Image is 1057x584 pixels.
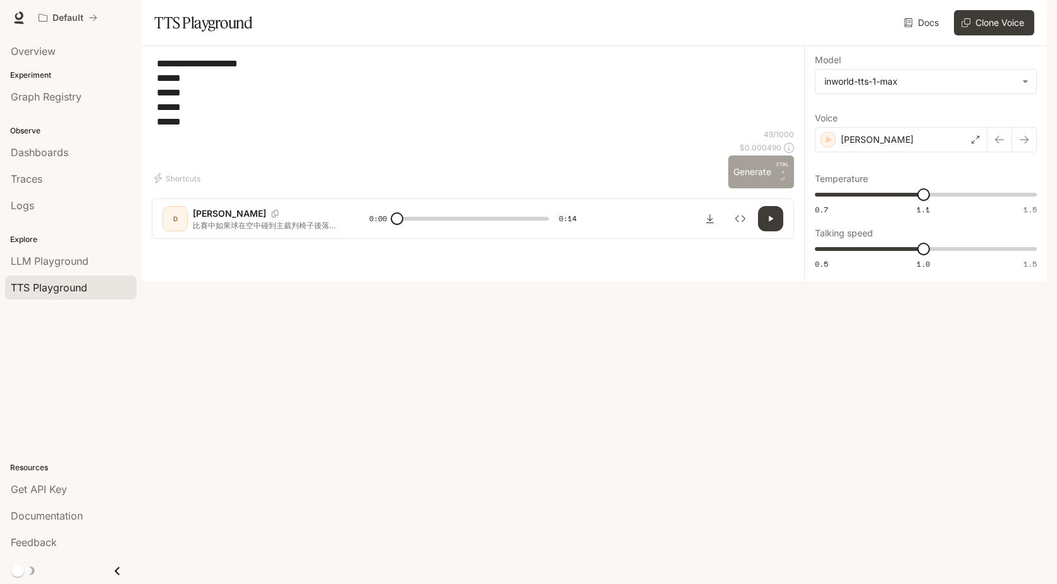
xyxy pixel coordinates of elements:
[369,212,387,225] span: 0:00
[52,13,83,23] p: Default
[815,259,828,269] span: 0.5
[728,206,753,231] button: Inspect
[815,229,873,238] p: Talking speed
[841,133,913,146] p: [PERSON_NAME]
[816,70,1036,94] div: inworld-tts-1-max
[697,206,723,231] button: Download audio
[193,207,266,220] p: [PERSON_NAME]
[815,56,841,64] p: Model
[917,204,930,215] span: 1.1
[815,174,868,183] p: Temperature
[154,10,252,35] h1: TTS Playground
[917,259,930,269] span: 1.0
[1023,259,1037,269] span: 1.5
[193,220,339,231] p: 比賽中如果球在空中碰到主裁判椅子後落入對方界內，應判： 1. 算界內, 繼續比賽 2. 算界外，失分 3. 該球重打 4. 視情況
[1023,204,1037,215] span: 1.5
[33,5,103,30] button: All workspaces
[815,204,828,215] span: 0.7
[901,10,944,35] a: Docs
[815,114,838,123] p: Voice
[776,161,789,176] p: CTRL +
[954,10,1034,35] button: Clone Voice
[764,129,794,140] p: 49 / 1000
[152,168,205,188] button: Shortcuts
[559,212,577,225] span: 0:14
[740,142,781,153] p: $ 0.000490
[728,155,794,188] button: GenerateCTRL +⏎
[776,161,789,183] p: ⏎
[165,209,185,229] div: D
[824,75,1016,88] div: inworld-tts-1-max
[266,210,284,217] button: Copy Voice ID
